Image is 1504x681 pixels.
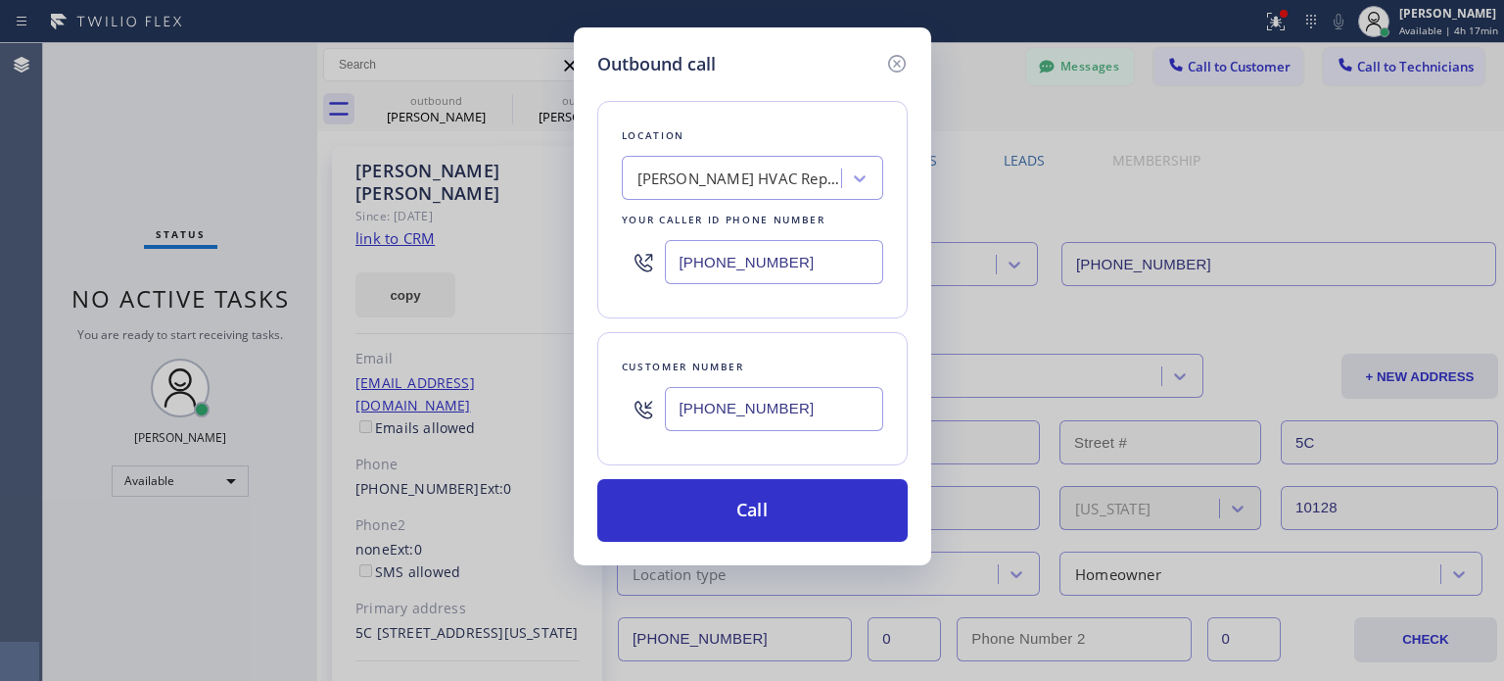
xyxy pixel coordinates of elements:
div: Your caller id phone number [622,210,883,230]
input: (123) 456-7890 [665,240,883,284]
h5: Outbound call [597,51,716,77]
input: (123) 456-7890 [665,387,883,431]
div: Customer number [622,357,883,377]
div: Location [622,125,883,146]
button: Call [597,479,908,542]
div: [PERSON_NAME] HVAC Repair [637,168,843,190]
